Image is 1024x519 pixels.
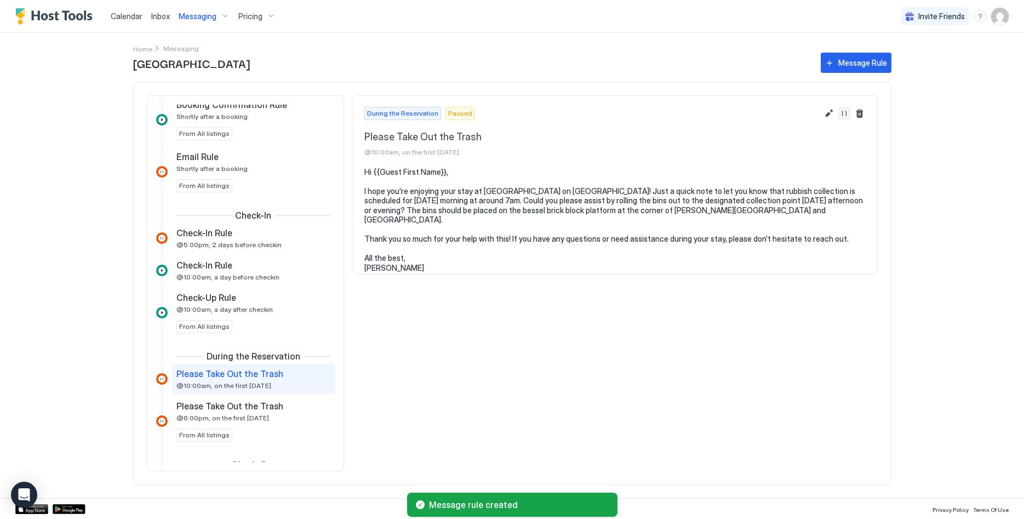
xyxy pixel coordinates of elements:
[176,151,219,162] span: Email Rule
[176,112,248,121] span: Shortly after a booking
[151,10,170,22] a: Inbox
[364,131,818,144] span: Please Take Out the Trash
[133,45,152,53] span: Home
[133,43,152,54] div: Breadcrumb
[367,109,438,118] span: During the Reservation
[176,273,279,281] span: @10:00am, a day before checkin
[235,210,271,221] span: Check-In
[974,10,987,23] div: menu
[15,8,98,25] a: Host Tools Logo
[918,12,965,21] span: Invite Friends
[176,292,236,303] span: Check-Up Rule
[111,12,142,21] span: Calendar
[991,8,1009,25] div: User profile
[822,107,836,120] button: Edit message rule
[176,241,282,249] span: @5:00pm, 2 days before checkin
[133,55,810,71] span: [GEOGRAPHIC_DATA]
[448,109,472,118] span: Paused
[821,53,891,73] button: Message Rule
[838,57,887,69] div: Message Rule
[176,414,269,422] span: @6:00pm, on the first [DATE]
[111,10,142,22] a: Calendar
[11,482,37,508] div: Open Intercom Messenger
[179,181,230,191] span: From All listings
[853,107,866,120] button: Delete message rule
[179,12,216,21] span: Messaging
[176,305,273,313] span: @10:00am, a day after checkin
[176,401,283,412] span: Please Take Out the Trash
[207,351,300,362] span: During the Reservation
[176,99,287,110] span: Booking Confirmation Rule
[179,322,230,332] span: From All listings
[364,167,866,273] pre: Hi {{Guest First Name}}, I hope you’re enjoying your stay at [GEOGRAPHIC_DATA] on [GEOGRAPHIC_DAT...
[176,260,232,271] span: Check-In Rule
[231,459,276,470] span: Check-Out
[364,148,818,156] span: @10:00am, on the first [DATE]
[151,12,170,21] span: Inbox
[176,164,248,173] span: Shortly after a booking
[179,129,230,139] span: From All listings
[429,499,609,510] span: Message rule created
[176,227,232,238] span: Check-In Rule
[176,381,271,390] span: @10:00am, on the first [DATE]
[238,12,262,21] span: Pricing
[163,44,199,53] span: Breadcrumb
[838,107,851,120] button: Resume Message Rule
[176,368,283,379] span: Please Take Out the Trash
[133,43,152,54] a: Home
[179,430,230,440] span: From All listings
